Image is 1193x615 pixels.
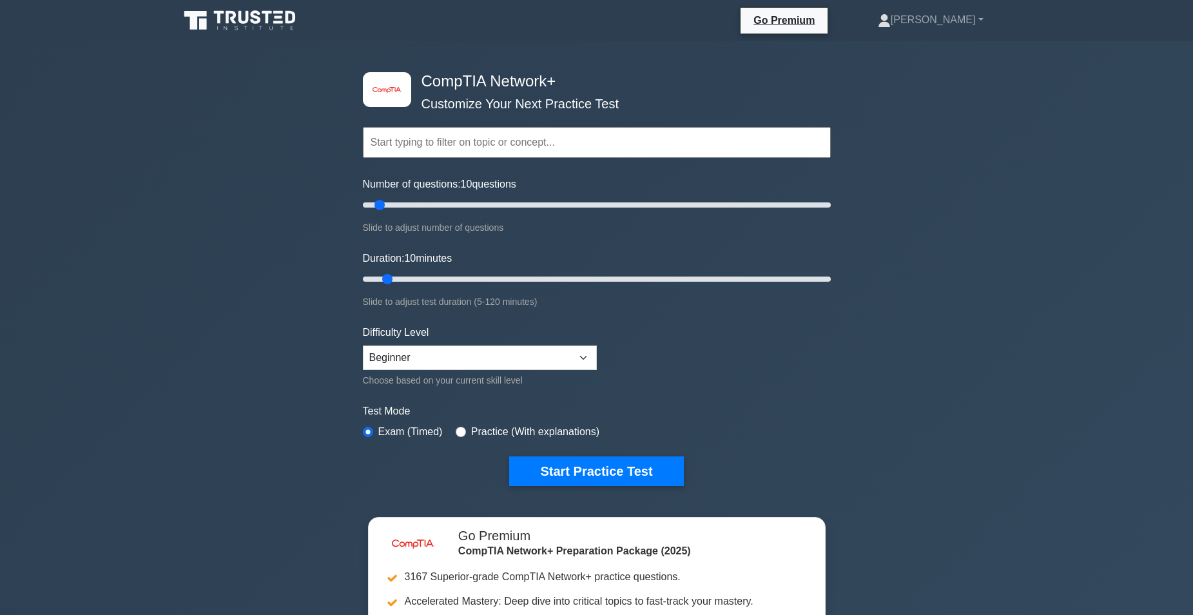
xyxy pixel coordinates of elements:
[404,253,416,264] span: 10
[509,456,683,486] button: Start Practice Test
[378,424,443,440] label: Exam (Timed)
[363,373,597,388] div: Choose based on your current skill level
[847,7,1014,33] a: [PERSON_NAME]
[461,179,472,190] span: 10
[363,177,516,192] label: Number of questions: questions
[416,72,768,91] h4: CompTIA Network+
[746,12,822,28] a: Go Premium
[363,294,831,309] div: Slide to adjust test duration (5-120 minutes)
[363,220,831,235] div: Slide to adjust number of questions
[363,404,831,419] label: Test Mode
[471,424,599,440] label: Practice (With explanations)
[363,325,429,340] label: Difficulty Level
[363,127,831,158] input: Start typing to filter on topic or concept...
[363,251,452,266] label: Duration: minutes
